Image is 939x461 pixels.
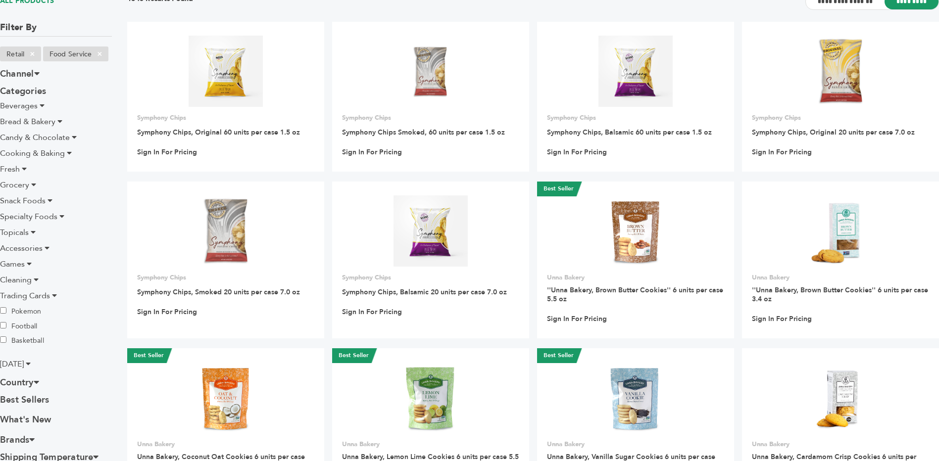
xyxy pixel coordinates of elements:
[201,195,249,267] img: Symphony Chips, Smoked 20 units per case 7.0 oz
[752,273,929,282] p: Unna Bakery
[394,195,468,267] img: Symphony Chips, Balsamic 20 units per case 7.0 oz
[805,195,877,267] img: ''Unna Bakery, Brown Butter Cookies'' 6 units per case 3.4 oz
[395,36,467,107] img: Symphony Chips Smoked, 60 units per case 1.5 oz
[547,273,724,282] p: Unna Bakery
[24,48,41,60] span: ×
[600,362,672,434] img: Unna Bakery, Vanilla Sugar Cookies 6 units per case 5.5 oz
[600,195,672,267] img: ''Unna Bakery, Brown Butter Cookies'' 6 units per case 5.5 oz
[547,113,724,122] p: Symphony Chips
[92,48,108,60] span: ×
[752,148,812,157] a: Sign In For Pricing
[547,315,607,323] a: Sign In For Pricing
[395,362,467,434] img: Unna Bakery, Lemon Lime Cookies 6 units per case 5.5 oz
[342,113,519,122] p: Symphony Chips
[43,46,108,61] li: Food Service
[342,148,402,157] a: Sign In For Pricing
[342,308,402,317] a: Sign In For Pricing
[752,128,915,137] a: Symphony Chips, Original 20 units per case 7.0 oz
[190,362,262,434] img: Unna Bakery, Coconut Oat Cookies 6 units per case 5.5 oz
[752,285,928,304] a: ''Unna Bakery, Brown Butter Cookies'' 6 units per case 3.4 oz
[547,285,723,304] a: ''Unna Bakery, Brown Butter Cookies'' 6 units per case 5.5 oz
[137,308,197,317] a: Sign In For Pricing
[137,273,314,282] p: Symphony Chips
[342,440,519,449] p: Unna Bakery
[752,113,929,122] p: Symphony Chips
[342,273,519,282] p: Symphony Chips
[547,148,607,157] a: Sign In For Pricing
[137,148,197,157] a: Sign In For Pricing
[547,128,712,137] a: Symphony Chips, Balsamic 60 units per case 1.5 oz
[342,128,505,137] a: Symphony Chips Smoked, 60 units per case 1.5 oz
[817,36,864,107] img: Symphony Chips, Original 20 units per case 7.0 oz
[805,362,877,434] img: Unna Bakery, Cardamom Crisp Cookies 6 units per case 3.4 oz
[547,440,724,449] p: Unna Bakery
[598,36,673,107] img: Symphony Chips, Balsamic 60 units per case 1.5 oz
[752,440,929,449] p: Unna Bakery
[137,440,314,449] p: Unna Bakery
[752,315,812,323] a: Sign In For Pricing
[137,287,300,297] a: Symphony Chips, Smoked 20 units per case 7.0 oz
[137,113,314,122] p: Symphony Chips
[137,128,300,137] a: Symphony Chips, Original 60 units per case 1.5 oz
[342,287,507,297] a: Symphony Chips, Balsamic 20 units per case 7.0 oz
[189,36,263,107] img: Symphony Chips, Original 60 units per case 1.5 oz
